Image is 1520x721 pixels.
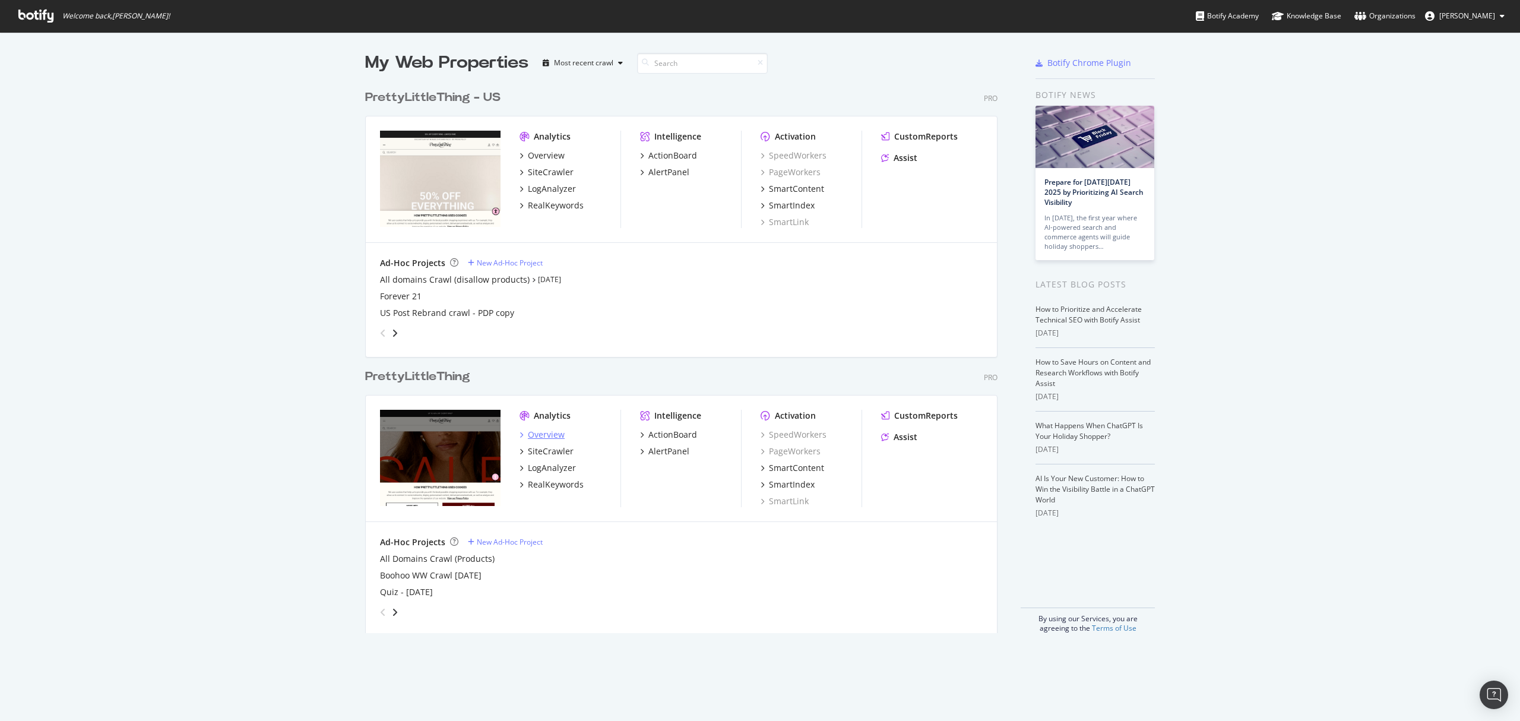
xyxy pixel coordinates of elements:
[528,183,576,195] div: LogAnalyzer
[528,479,584,491] div: RealKeywords
[380,536,445,548] div: Ad-Hoc Projects
[365,368,475,385] a: PrettyLittleThing
[1021,608,1155,633] div: By using our Services, you are agreeing to the
[528,166,574,178] div: SiteCrawler
[520,183,576,195] a: LogAnalyzer
[654,410,701,422] div: Intelligence
[881,410,958,422] a: CustomReports
[477,537,543,547] div: New Ad-Hoc Project
[984,93,997,103] div: Pro
[520,445,574,457] a: SiteCrawler
[538,274,561,284] a: [DATE]
[380,274,530,286] a: All domains Crawl (disallow products)
[881,431,917,443] a: Assist
[761,495,809,507] div: SmartLink
[894,410,958,422] div: CustomReports
[520,150,565,162] a: Overview
[520,429,565,441] a: Overview
[520,479,584,491] a: RealKeywords
[1035,278,1155,291] div: Latest Blog Posts
[1035,57,1131,69] a: Botify Chrome Plugin
[375,603,391,622] div: angle-left
[881,131,958,143] a: CustomReports
[769,183,824,195] div: SmartContent
[761,445,821,457] a: PageWorkers
[640,429,697,441] a: ActionBoard
[380,290,422,302] a: Forever 21
[365,89,501,106] div: PrettyLittleThing - US
[1035,420,1143,441] a: What Happens When ChatGPT Is Your Holiday Shopper?
[654,131,701,143] div: Intelligence
[380,586,433,598] a: Quiz - [DATE]
[761,429,826,441] a: SpeedWorkers
[775,131,816,143] div: Activation
[640,150,697,162] a: ActionBoard
[528,445,574,457] div: SiteCrawler
[769,479,815,491] div: SmartIndex
[534,410,571,422] div: Analytics
[894,152,917,164] div: Assist
[1035,328,1155,339] div: [DATE]
[1035,304,1142,325] a: How to Prioritize and Accelerate Technical SEO with Botify Assist
[520,166,574,178] a: SiteCrawler
[520,462,576,474] a: LogAnalyzer
[640,445,689,457] a: AlertPanel
[761,166,821,178] div: PageWorkers
[761,150,826,162] div: SpeedWorkers
[894,431,917,443] div: Assist
[520,200,584,211] a: RealKeywords
[1044,177,1144,207] a: Prepare for [DATE][DATE] 2025 by Prioritizing AI Search Visibility
[1196,10,1259,22] div: Botify Academy
[1044,213,1145,251] div: In [DATE], the first year where AI-powered search and commerce agents will guide holiday shoppers…
[380,307,514,319] a: US Post Rebrand crawl - PDP copy
[554,59,613,67] div: Most recent crawl
[534,131,571,143] div: Analytics
[477,258,543,268] div: New Ad-Hoc Project
[1035,444,1155,455] div: [DATE]
[761,216,809,228] div: SmartLink
[1354,10,1415,22] div: Organizations
[761,200,815,211] a: SmartIndex
[528,429,565,441] div: Overview
[1035,473,1155,505] a: AI Is Your New Customer: How to Win the Visibility Battle in a ChatGPT World
[391,327,399,339] div: angle-right
[769,462,824,474] div: SmartContent
[1035,391,1155,402] div: [DATE]
[365,89,505,106] a: PrettyLittleThing - US
[468,537,543,547] a: New Ad-Hoc Project
[365,368,470,385] div: PrettyLittleThing
[1035,106,1154,168] img: Prepare for Black Friday 2025 by Prioritizing AI Search Visibility
[380,410,501,506] img: Prettylittlething.com
[1047,57,1131,69] div: Botify Chrome Plugin
[1439,11,1495,21] span: Tess Healey
[761,183,824,195] a: SmartContent
[1035,357,1151,388] a: How to Save Hours on Content and Research Workflows with Botify Assist
[380,570,482,581] a: Boohoo WW Crawl [DATE]
[648,429,697,441] div: ActionBoard
[984,372,997,382] div: Pro
[1092,623,1136,633] a: Terms of Use
[528,462,576,474] div: LogAnalyzer
[528,200,584,211] div: RealKeywords
[375,324,391,343] div: angle-left
[637,53,768,74] input: Search
[648,150,697,162] div: ActionBoard
[468,258,543,268] a: New Ad-Hoc Project
[380,553,495,565] a: All Domains Crawl (Products)
[761,462,824,474] a: SmartContent
[775,410,816,422] div: Activation
[1480,681,1508,709] div: Open Intercom Messenger
[538,53,628,72] button: Most recent crawl
[640,166,689,178] a: AlertPanel
[62,11,170,21] span: Welcome back, [PERSON_NAME] !
[761,479,815,491] a: SmartIndex
[881,152,917,164] a: Assist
